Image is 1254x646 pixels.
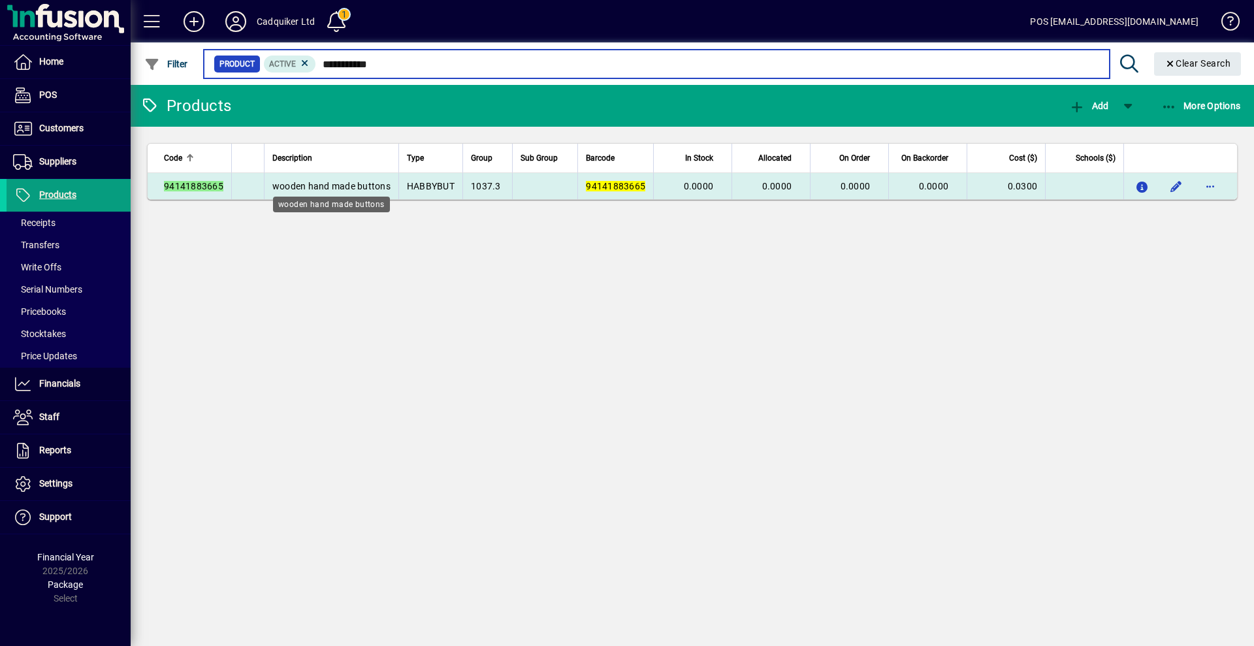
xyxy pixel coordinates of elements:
div: Allocated [740,151,803,165]
div: Group [471,151,504,165]
span: Group [471,151,492,165]
span: Package [48,579,83,590]
div: Cadquiker Ltd [257,11,315,32]
button: Filter [141,52,191,76]
span: Type [407,151,424,165]
span: wooden hand made buttons [272,181,391,191]
a: Staff [7,401,131,434]
a: Pricebooks [7,300,131,323]
em: 94141883665 [586,181,645,191]
span: Add [1069,101,1108,111]
span: Suppliers [39,156,76,167]
span: Filter [144,59,188,69]
button: Edit [1166,176,1187,197]
div: Type [407,151,455,165]
span: Financial Year [37,552,94,562]
span: 0.0000 [762,181,792,191]
span: Price Updates [13,351,77,361]
a: Financials [7,368,131,400]
span: In Stock [685,151,713,165]
button: More options [1200,176,1221,197]
a: Suppliers [7,146,131,178]
span: More Options [1161,101,1241,111]
a: Transfers [7,234,131,256]
span: On Backorder [901,151,948,165]
span: Settings [39,478,72,489]
a: Customers [7,112,131,145]
span: 0.0000 [919,181,949,191]
button: Add [1066,94,1112,118]
span: Product [219,57,255,71]
mat-chip: Activation Status: Active [264,56,316,73]
a: Stocktakes [7,323,131,345]
span: Description [272,151,312,165]
div: On Backorder [897,151,960,165]
button: Profile [215,10,257,33]
span: Code [164,151,182,165]
a: Serial Numbers [7,278,131,300]
span: Home [39,56,63,67]
span: Reports [39,445,71,455]
button: Clear [1154,52,1242,76]
a: Knowledge Base [1212,3,1238,45]
a: Reports [7,434,131,467]
div: POS [EMAIL_ADDRESS][DOMAIN_NAME] [1030,11,1198,32]
span: 1037.3 [471,181,501,191]
span: Products [39,189,76,200]
div: Code [164,151,223,165]
div: Description [272,151,391,165]
span: Staff [39,412,59,422]
span: Allocated [758,151,792,165]
span: Clear Search [1165,58,1231,69]
a: POS [7,79,131,112]
div: wooden hand made buttons [273,197,390,212]
a: Receipts [7,212,131,234]
div: Products [140,95,231,116]
span: Receipts [13,218,56,228]
span: Schools ($) [1076,151,1116,165]
span: Customers [39,123,84,133]
span: Cost ($) [1009,151,1037,165]
td: 0.0300 [967,173,1045,199]
span: On Order [839,151,870,165]
span: Transfers [13,240,59,250]
button: Add [173,10,215,33]
em: 94141883665 [164,181,223,191]
a: Support [7,501,131,534]
div: In Stock [662,151,725,165]
span: 0.0000 [841,181,871,191]
span: POS [39,89,57,100]
span: Sub Group [521,151,558,165]
div: Barcode [586,151,645,165]
span: Support [39,511,72,522]
span: Stocktakes [13,329,66,339]
span: Financials [39,378,80,389]
div: On Order [818,151,882,165]
a: Write Offs [7,256,131,278]
a: Home [7,46,131,78]
span: Pricebooks [13,306,66,317]
span: Write Offs [13,262,61,272]
button: More Options [1158,94,1244,118]
div: Sub Group [521,151,570,165]
span: Active [269,59,296,69]
span: Barcode [586,151,615,165]
span: Serial Numbers [13,284,82,295]
a: Price Updates [7,345,131,367]
a: Settings [7,468,131,500]
span: 0.0000 [684,181,714,191]
span: HABBYBUT [407,181,455,191]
